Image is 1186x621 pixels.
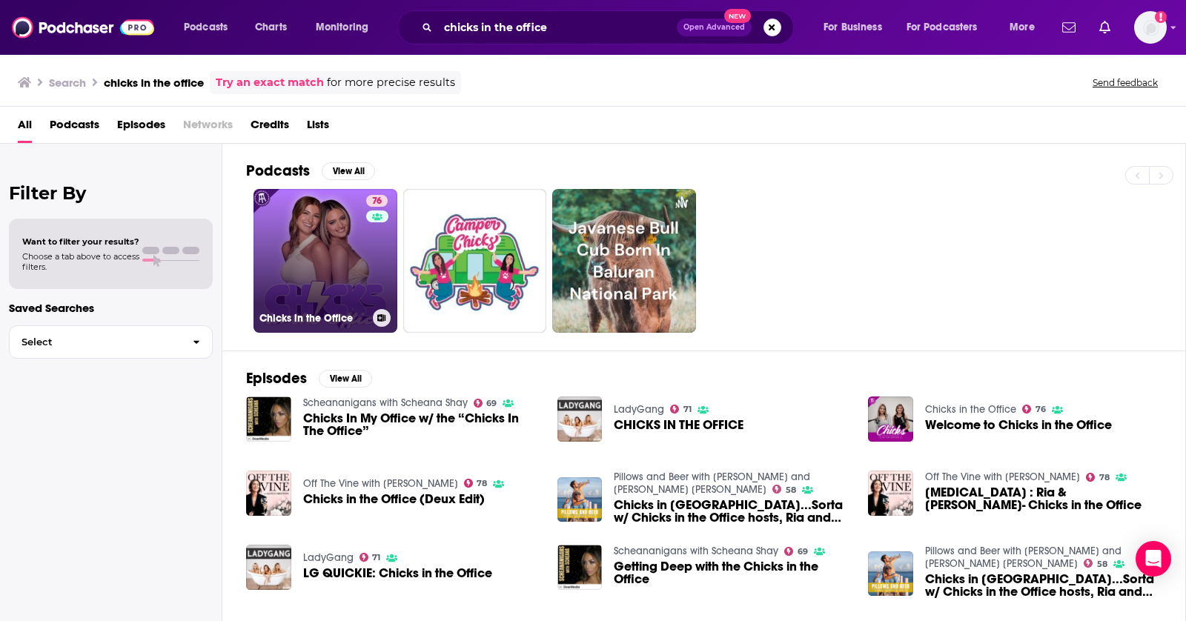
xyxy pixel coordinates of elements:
[9,182,213,204] h2: Filter By
[1099,474,1110,481] span: 78
[183,113,233,143] span: Networks
[925,403,1016,416] a: Chicks in the Office
[670,405,692,414] a: 71
[677,19,752,36] button: Open AdvancedNew
[464,479,488,488] a: 78
[868,396,913,442] a: Welcome to Chicks in the Office
[557,477,603,522] img: Chicks in Charleston...Sorta w/ Chicks in the Office hosts, Ria and Fran
[366,195,388,207] a: 76
[246,369,307,388] h2: Episodes
[372,194,382,209] span: 76
[255,17,287,38] span: Charts
[18,113,32,143] a: All
[784,547,808,556] a: 69
[925,573,1162,598] span: Chicks in [GEOGRAPHIC_DATA]...Sorta w/ Chicks in the Office hosts, Ria and [PERSON_NAME] Part 2
[1134,11,1167,44] img: User Profile
[303,493,485,505] a: Chicks in the Office (Deux Edit)
[813,16,901,39] button: open menu
[327,74,455,91] span: for more precise results
[786,487,796,494] span: 58
[925,419,1112,431] a: Welcome to Chicks in the Office
[1134,11,1167,44] span: Logged in as jacruz
[868,471,913,516] img: Grape Therapy : Ria & Fran- Chicks in the Office
[246,396,291,442] img: Chicks In My Office w/ the “Chicks In The Office”
[1136,541,1171,577] div: Open Intercom Messenger
[1084,559,1107,568] a: 58
[245,16,296,39] a: Charts
[724,9,751,23] span: New
[438,16,677,39] input: Search podcasts, credits, & more...
[411,10,808,44] div: Search podcasts, credits, & more...
[322,162,375,180] button: View All
[303,477,458,490] a: Off The Vine with Kaitlyn Bristowe
[216,74,324,91] a: Try an exact match
[999,16,1053,39] button: open menu
[614,499,850,524] a: Chicks in Charleston...Sorta w/ Chicks in the Office hosts, Ria and Fran
[897,16,999,39] button: open menu
[50,113,99,143] a: Podcasts
[683,24,745,31] span: Open Advanced
[303,567,492,580] a: LG QUICKIE: Chicks in the Office
[173,16,247,39] button: open menu
[22,236,139,247] span: Want to filter your results?
[12,13,154,41] img: Podchaser - Follow, Share and Rate Podcasts
[1086,473,1110,482] a: 78
[474,399,497,408] a: 69
[557,396,603,442] img: CHICKS IN THE OFFICE
[772,485,796,494] a: 58
[319,370,372,388] button: View All
[259,312,367,325] h3: Chicks in the Office
[1134,11,1167,44] button: Show profile menu
[925,486,1162,511] span: [MEDICAL_DATA] : Ria & [PERSON_NAME]- Chicks in the Office
[360,553,381,562] a: 71
[1010,17,1035,38] span: More
[246,545,291,590] img: LG QUICKIE: Chicks in the Office
[925,471,1080,483] a: Off The Vine with Kaitlyn Bristowe
[614,499,850,524] span: Chicks in [GEOGRAPHIC_DATA]...Sorta w/ Chicks in the Office hosts, Ria and [PERSON_NAME]
[1097,561,1107,568] span: 58
[22,251,139,272] span: Choose a tab above to access filters.
[246,369,372,388] a: EpisodesView All
[246,162,375,180] a: PodcastsView All
[798,548,808,555] span: 69
[925,486,1162,511] a: Grape Therapy : Ria & Fran- Chicks in the Office
[1056,15,1081,40] a: Show notifications dropdown
[614,545,778,557] a: Scheananigans with Scheana Shay
[683,406,692,413] span: 71
[303,412,540,437] a: Chicks In My Office w/ the “Chicks In The Office”
[9,325,213,359] button: Select
[868,551,913,597] img: Chicks in Charleston...Sorta w/ Chicks in the Office hosts, Ria and Fran Part 2
[246,471,291,516] img: Chicks in the Office (Deux Edit)
[907,17,978,38] span: For Podcasters
[614,419,743,431] span: CHICKS IN THE OFFICE
[1088,76,1162,89] button: Send feedback
[925,545,1122,570] a: Pillows and Beer with Craig Conover and Austen Kroll
[372,554,380,561] span: 71
[303,396,468,409] a: Scheananigans with Scheana Shay
[1093,15,1116,40] a: Show notifications dropdown
[486,400,497,407] span: 69
[614,471,810,496] a: Pillows and Beer with Craig Conover and Austen Kroll
[557,545,603,590] a: Getting Deep with the Chicks in the Office
[307,113,329,143] span: Lists
[1036,406,1046,413] span: 76
[104,76,204,90] h3: chicks in the office
[254,189,397,333] a: 76Chicks in the Office
[305,16,388,39] button: open menu
[251,113,289,143] a: Credits
[117,113,165,143] a: Episodes
[614,560,850,585] a: Getting Deep with the Chicks in the Office
[49,76,86,90] h3: Search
